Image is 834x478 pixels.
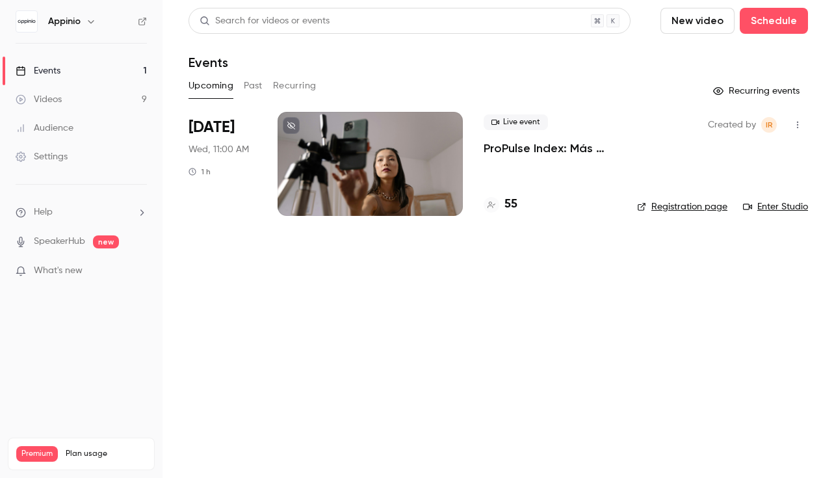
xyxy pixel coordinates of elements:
button: Recurring [273,75,317,96]
span: Help [34,206,53,219]
h4: 55 [504,196,517,213]
div: Audience [16,122,73,135]
button: Past [244,75,263,96]
span: Live event [484,114,548,130]
div: Events [16,64,60,77]
div: Settings [16,150,68,163]
button: New video [660,8,735,34]
button: Schedule [740,8,808,34]
a: 55 [484,196,517,213]
span: IR [766,117,773,133]
a: Enter Studio [743,200,808,213]
span: What's new [34,264,83,278]
div: Videos [16,93,62,106]
a: Registration page [637,200,727,213]
img: Appinio [16,11,37,32]
span: Premium [16,446,58,462]
iframe: Noticeable Trigger [131,265,147,277]
div: Search for videos or events [200,14,330,28]
h6: Appinio [48,15,81,28]
span: [DATE] [189,117,235,138]
div: Sep 17 Wed, 12:00 PM (Europe/Madrid) [189,112,257,216]
span: new [93,235,119,248]
a: SpeakerHub [34,235,85,248]
li: help-dropdown-opener [16,206,147,219]
h1: Events [189,55,228,70]
button: Recurring events [707,81,808,101]
a: ProPulse Index: Más allá de los likes [484,140,616,156]
div: 1 h [189,166,211,177]
span: Wed, 11:00 AM [189,143,249,156]
span: Plan usage [66,449,146,459]
span: Created by [708,117,756,133]
span: Isabella Rentería Berrospe [761,117,777,133]
button: Upcoming [189,75,233,96]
